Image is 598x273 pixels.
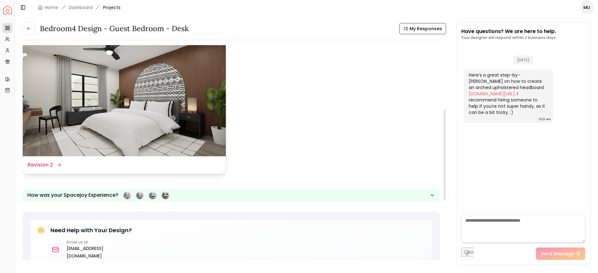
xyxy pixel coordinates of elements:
button: MU [581,1,593,14]
a: Spacejoy [3,6,12,14]
p: How was your Spacejoy Experience? [27,191,118,199]
h5: Need Help with Your Design? [50,226,132,235]
a: [DOMAIN_NAME][URL] [469,91,515,97]
div: Here’s a great step-by-[PERSON_NAME] on how to create an arched upholstered headboard: . I recomm... [469,72,547,115]
button: My Responses [399,23,446,34]
h3: Bedroom4 design - Guest Bedroom - Desk [40,24,189,34]
span: My Responses [410,26,442,32]
p: Email us at [67,240,136,245]
a: Revision 2Revision 2 [22,42,226,174]
a: Home [45,4,58,11]
a: Dashboard [69,4,93,11]
div: 11:23 AM [539,116,551,122]
span: [DATE] [513,55,533,64]
a: [EMAIL_ADDRESS][DOMAIN_NAME] [67,245,136,260]
span: Projects [103,4,121,11]
nav: breadcrumb [38,4,121,11]
p: Your designer will respond within 2 business days. [461,35,557,40]
p: Have questions? We are here to help. [461,28,557,35]
dd: Revision 2 [28,161,53,169]
img: Revision 2 [23,42,226,156]
img: Spacejoy Logo [3,6,12,14]
span: MU [581,2,592,13]
button: How was your Spacejoy Experience?Feeling terribleFeeling badFeeling goodFeeling awesome [22,189,440,202]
